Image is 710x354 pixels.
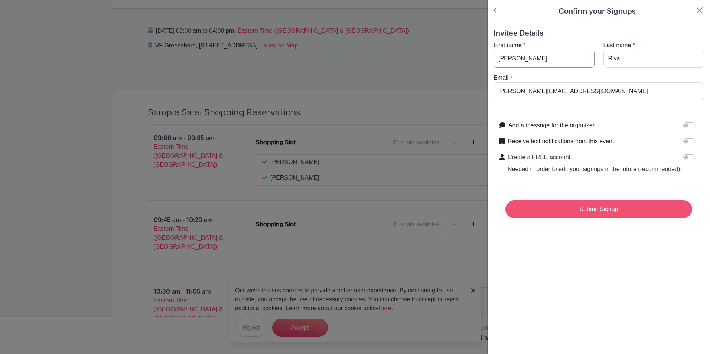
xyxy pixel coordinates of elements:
[508,153,682,162] p: Create a FREE account.
[695,6,704,15] button: Close
[508,165,682,174] p: Needed in order to edit your signups in the future (recommended).
[603,41,631,50] label: Last name
[558,6,636,17] h5: Confirm your Signups
[494,29,704,38] h5: Invitee Details
[508,137,616,146] label: Receive text notifications from this event.
[505,200,692,218] input: Submit Signup
[508,121,596,130] label: Add a message for the organizer.
[494,73,508,82] label: Email
[494,41,522,50] label: First name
